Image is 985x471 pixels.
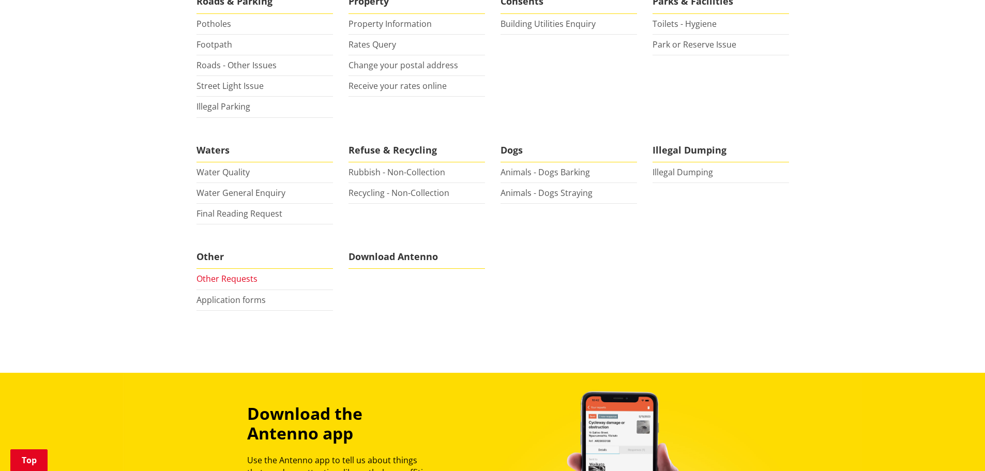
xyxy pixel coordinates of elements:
[501,166,590,178] a: Animals - Dogs Barking
[196,59,277,71] a: Roads - Other Issues
[10,449,48,471] a: Top
[501,187,593,199] a: Animals - Dogs Straying
[348,187,449,199] a: Recycling - Non-Collection
[348,245,485,269] span: Download Antenno
[196,187,285,199] a: Water General Enquiry
[348,59,458,71] a: Change your postal address
[196,273,257,284] a: Other Requests
[348,139,485,162] span: Refuse & Recycling
[653,18,717,29] a: Toilets - Hygiene
[348,80,447,92] a: Receive your rates online
[653,139,789,162] span: Illegal Dumping
[348,18,432,29] a: Property Information
[937,428,975,465] iframe: Messenger Launcher
[653,166,713,178] a: Illegal Dumping
[348,39,396,50] a: Rates Query
[196,139,333,162] span: Waters
[348,166,445,178] a: Rubbish - Non-Collection
[247,404,434,444] h3: Download the Antenno app
[196,18,231,29] a: Potholes
[196,80,264,92] a: Street Light Issue
[196,39,232,50] a: Footpath
[501,139,637,162] span: Dogs
[196,166,250,178] a: Water Quality
[501,18,596,29] a: Building Utilities Enquiry
[196,208,282,219] a: Final Reading Request
[196,245,333,269] span: Other
[196,294,266,306] a: Application forms
[653,39,736,50] a: Park or Reserve Issue
[196,101,250,112] a: Illegal Parking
